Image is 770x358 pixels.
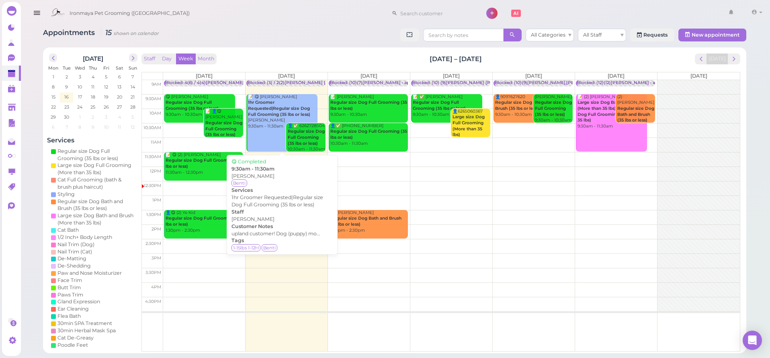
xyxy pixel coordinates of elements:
div: [PERSON_NAME] [231,173,333,187]
span: 21 [130,93,136,101]
span: Sat [116,65,123,71]
span: 22 [50,103,57,111]
div: 📝 👤😋 [PERSON_NAME] mini schnauzer , bad for grooming puppy 10:00am - 11:00am [205,109,243,168]
span: 25 [90,103,96,111]
div: Large size Dog Full Grooming (More than 35 lbs) [57,162,135,176]
b: Regular size Dog Full Grooming (35 lbs or less) [535,100,572,117]
b: 1hr Groomer Requested|Regular size Dog Full Grooming (35 lbs or less) [248,100,310,117]
div: Blocked: (10)(9)[PERSON_NAME],[PERSON_NAME] • appointment [495,80,636,86]
b: Regular size Dog Full Grooming (35 lbs or less) [166,158,242,169]
span: 3:30pm [145,270,161,275]
span: 1pm [152,198,161,203]
div: Flea Bath [57,313,81,320]
div: upland customer! Dog (puppy) mo... [231,230,333,237]
div: Paws Trim [57,291,83,298]
div: 📝 (2) [PERSON_NAME] 9:30am - 11:30am [577,94,647,130]
span: 15 [51,93,56,101]
span: New appointment [692,32,739,38]
span: Mon [49,65,59,71]
span: Appointments [43,28,97,37]
b: Regular size Dog Bath and Brush (35 lbs or less) [617,106,654,123]
b: Tags [231,237,244,243]
span: 24 [77,103,84,111]
div: Blocked: (3) / 2(2)[PERSON_NAME] [PERSON_NAME] 9:30 10:00 1:30 • appointment [248,80,424,86]
button: Month [195,53,217,64]
span: 1:30pm [146,212,161,217]
div: [PERSON_NAME] [231,216,333,223]
span: 4:30pm [145,299,161,304]
span: 10am [149,111,161,116]
div: Butt Trim [57,284,81,291]
div: Regular size Dog Bath and Brush (35 lbs or less) [57,198,135,212]
span: 5 [131,113,135,121]
span: Sun [129,65,137,71]
span: 6 [117,73,122,80]
b: Staff [231,209,244,215]
span: All Categories [531,32,565,38]
div: Styling [57,191,75,198]
div: 👤✅ 6262728504 10:30am - 11:30am [287,123,326,152]
span: 10 [103,123,109,131]
div: 📝 [PERSON_NAME] 1:30pm - 2:30pm [330,210,408,234]
span: Benti [262,244,277,251]
span: Wed [75,65,85,71]
div: 1hr Groomer Requested|Regular size Dog Full Grooming (35 lbs or less) [231,194,333,208]
b: Regular size Dog Full Grooming (35 lbs or less) [288,129,325,146]
b: Customer Notes [231,223,273,229]
span: 8 [78,123,82,131]
div: Cat Full Grooming (bath & brush plus haircut) [57,176,135,191]
span: Thu [89,65,97,71]
div: Blocked: (10)(7)[PERSON_NAME] • appointment [330,80,432,86]
span: 2:30pm [145,241,161,246]
span: Fri [103,65,109,71]
span: 2 [65,73,69,80]
b: Regular size Dog Bath and Brush (35 lbs or less) [330,216,401,227]
span: 7 [131,73,135,80]
div: Poodle Feet [57,342,88,349]
span: 11:30am [145,154,161,159]
b: Large size Dog Bath and Brush (More than 35 lbs)|Large size Dog Full Grooming (More than 35 lbs) [577,100,644,123]
span: 9am [152,82,161,87]
span: 12:30pm [144,183,161,188]
span: 30 [63,113,70,121]
div: Nail Trim (Cat) [57,248,92,255]
button: New appointment [678,29,746,41]
span: 1 [78,113,82,121]
b: Large size Dog Full Grooming (More than 35 lbs) [453,114,485,137]
span: 12 [130,123,136,131]
div: 👤😋 (2) Ye Kid 1:30pm - 2:30pm [165,210,243,234]
span: 1-15lbs 1-12H [231,244,260,251]
span: 12pm [150,169,161,174]
span: 27 [117,103,123,111]
span: [DATE] [525,73,542,79]
button: Day [157,53,176,64]
span: 19 [103,93,109,101]
span: 3 [78,73,82,80]
div: Blocked: 4(6) / 4(4)[PERSON_NAME] • appointment [165,80,275,86]
span: 16 [64,93,70,101]
input: Search customer [397,7,475,20]
span: 29 [50,113,57,121]
span: 4 [117,113,122,121]
span: [DATE] [360,73,377,79]
span: [DATE] [278,73,295,79]
span: 3 [104,113,109,121]
div: De-Shedding [57,262,91,270]
button: [DATE] [707,53,728,64]
div: 👤9097627620 9:30am - 10:30am [495,94,565,118]
div: 📝 😋 [PERSON_NAME] [PERSON_NAME] 9:30am - 11:30am [248,94,317,130]
span: [DATE] [443,73,460,79]
button: Week [176,53,196,64]
h4: Services [47,136,139,144]
div: Blocked: (10) (9)[PERSON_NAME] [PERSON_NAME] • appointment [412,80,555,86]
b: Regular size Dog Full Grooming (35 lbs or less) [205,120,242,137]
span: 9 [91,123,95,131]
span: 3pm [152,255,161,261]
h2: [DATE] [83,53,104,62]
span: 18 [90,93,96,101]
span: 23 [63,103,70,111]
span: 1 [52,73,55,80]
span: 7 [65,123,69,131]
button: next [728,53,740,64]
div: Face Trim [57,277,82,284]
